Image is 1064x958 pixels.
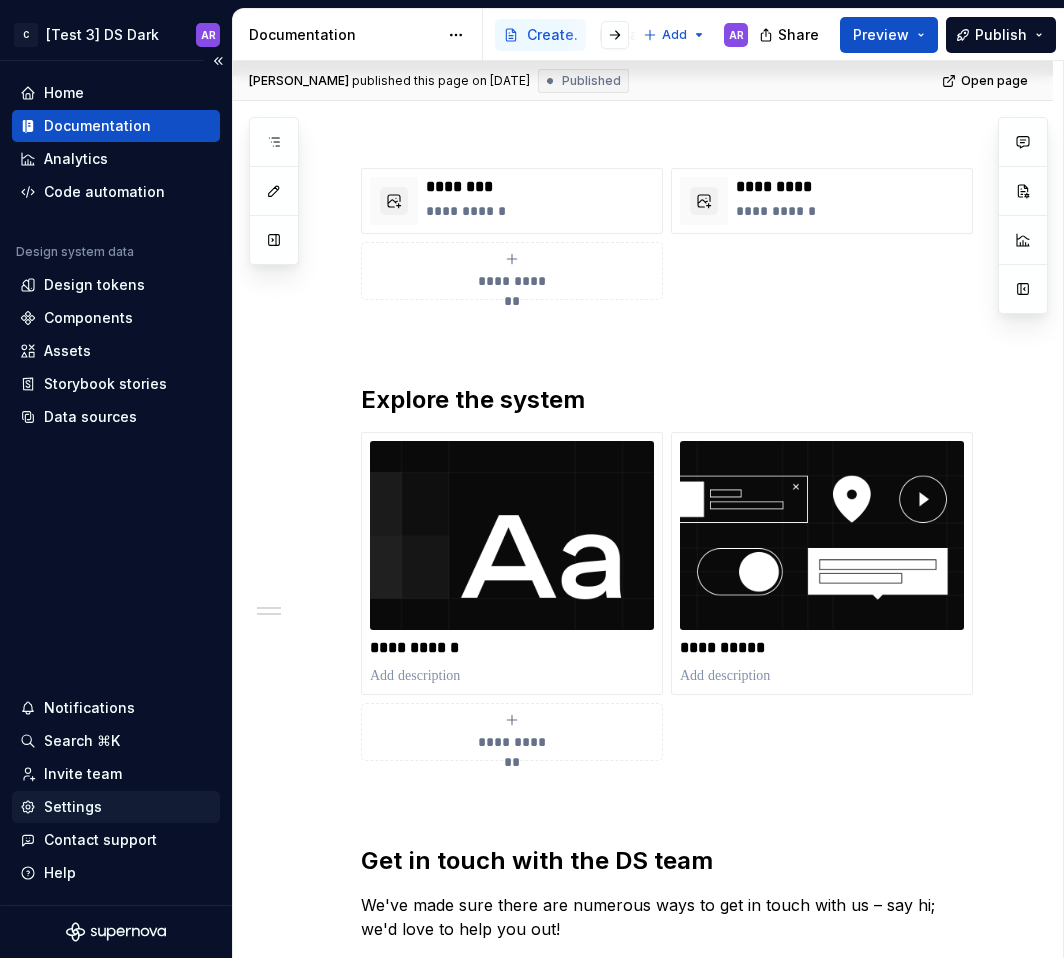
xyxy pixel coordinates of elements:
[249,25,438,45] div: Documentation
[749,17,832,53] button: Share
[495,15,633,55] div: Page tree
[14,23,38,47] div: C
[495,19,586,51] a: Create.
[680,441,964,630] img: 95a0020a-a7a8-4871-aeda-dde3296b6c2d.png
[44,83,84,103] div: Home
[729,27,744,43] div: AR
[44,308,133,328] div: Components
[12,368,220,400] a: Storybook stories
[975,25,1027,45] span: Publish
[527,25,578,45] div: Create.
[44,731,120,751] div: Search ⌘K
[204,47,232,75] button: Collapse sidebar
[12,143,220,175] a: Analytics
[44,797,102,817] div: Settings
[249,73,349,89] span: [PERSON_NAME]
[12,302,220,334] a: Components
[12,692,220,724] button: Notifications
[370,441,654,630] img: 44fd2b20-f3db-4561-8798-cd668e979547.png
[12,758,220,790] a: Invite team
[44,374,167,394] div: Storybook stories
[12,176,220,208] a: Code automation
[936,67,1037,95] a: Open page
[361,893,973,941] p: We've made sure there are numerous ways to get in touch with us – say hi; we'd love to help you out!
[12,725,220,757] button: Search ⌘K
[12,110,220,142] a: Documentation
[12,77,220,109] a: Home
[562,73,621,89] span: Published
[778,25,819,45] span: Share
[66,922,166,942] svg: Supernova Logo
[44,863,76,883] div: Help
[4,13,228,56] button: C[Test 3] DS DarkAR
[12,857,220,889] button: Help
[361,384,973,416] h2: Explore the system
[12,401,220,433] a: Data sources
[44,698,135,718] div: Notifications
[44,830,157,850] div: Contact support
[44,341,91,361] div: Assets
[946,17,1056,53] button: Publish
[44,407,137,427] div: Data sources
[44,182,165,202] div: Code automation
[44,116,151,136] div: Documentation
[361,845,973,877] h2: Get in touch with the DS team
[12,824,220,856] button: Contact support
[46,25,159,45] div: [Test 3] DS Dark
[44,149,108,169] div: Analytics
[637,21,712,49] button: Add
[44,764,122,784] div: Invite team
[16,244,134,260] div: Design system data
[12,791,220,823] a: Settings
[12,269,220,301] a: Design tokens
[12,335,220,367] a: Assets
[853,25,909,45] span: Preview
[44,275,145,295] div: Design tokens
[352,73,530,89] div: published this page on [DATE]
[961,73,1028,89] span: Open page
[201,27,216,43] div: AR
[840,17,938,53] button: Preview
[662,27,687,43] span: Add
